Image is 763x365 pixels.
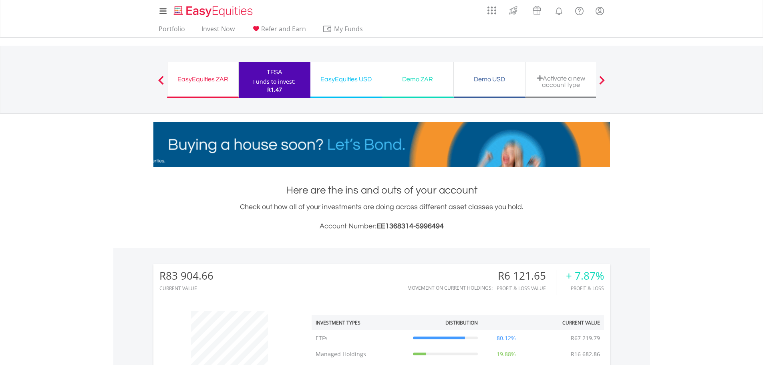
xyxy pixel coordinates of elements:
[497,270,556,282] div: R6 121.65
[482,346,531,362] td: 19.88%
[153,183,610,198] h1: Here are the ins and outs of your account
[569,2,590,18] a: FAQ's and Support
[459,74,520,85] div: Demo USD
[155,25,188,37] a: Portfolio
[525,2,549,17] a: Vouchers
[482,330,531,346] td: 80.12%
[153,202,610,232] div: Check out how all of your investments are doing across different asset classes you hold.
[312,315,409,330] th: Investment Types
[153,122,610,167] img: EasyMortage Promotion Banner
[497,286,556,291] div: Profit & Loss Value
[567,346,604,362] td: R16 682.86
[159,270,213,282] div: R83 904.66
[566,270,604,282] div: + 7.87%
[267,86,282,93] span: R1.47
[376,222,444,230] span: EE1368314-5996494
[171,2,256,18] a: Home page
[482,2,501,15] a: AppsGrid
[445,319,478,326] div: Distribution
[315,74,377,85] div: EasyEquities USD
[530,75,592,88] div: Activate a new account type
[530,4,544,17] img: vouchers-v2.svg
[248,25,309,37] a: Refer and Earn
[244,67,306,78] div: TFSA
[198,25,238,37] a: Invest Now
[487,6,496,15] img: grid-menu-icon.svg
[261,24,306,33] span: Refer and Earn
[590,2,610,20] a: My Profile
[322,24,375,34] span: My Funds
[507,4,520,17] img: thrive-v2.svg
[407,285,493,290] div: Movement on Current Holdings:
[549,2,569,18] a: Notifications
[566,286,604,291] div: Profit & Loss
[312,346,409,362] td: Managed Holdings
[253,78,296,86] div: Funds to invest:
[387,74,449,85] div: Demo ZAR
[159,286,213,291] div: CURRENT VALUE
[567,330,604,346] td: R67 219.79
[531,315,604,330] th: Current Value
[312,330,409,346] td: ETFs
[172,5,256,18] img: EasyEquities_Logo.png
[172,74,234,85] div: EasyEquities ZAR
[153,221,610,232] h3: Account Number:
